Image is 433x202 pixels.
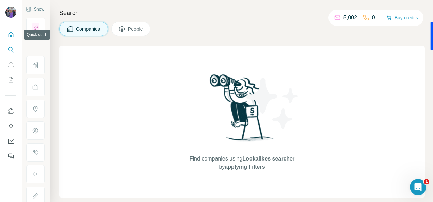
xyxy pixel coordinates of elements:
button: Show [21,4,49,14]
button: Buy credits [386,13,418,22]
img: Surfe Illustration - Stars [242,73,303,134]
button: Dashboard [5,135,16,147]
span: applying Filters [225,164,265,170]
span: Find companies using or by [188,155,296,171]
button: Use Surfe API [5,120,16,132]
iframe: Intercom live chat [410,179,426,195]
button: Feedback [5,150,16,162]
button: Quick start [5,29,16,41]
span: 1 [424,179,429,184]
h4: Search [59,8,425,18]
img: Avatar [5,7,16,18]
button: Search [5,44,16,56]
button: Use Surfe on LinkedIn [5,105,16,117]
button: My lists [5,73,16,86]
button: Enrich CSV [5,58,16,71]
span: Lookalikes search [242,156,290,162]
img: Surfe Illustration - Woman searching with binoculars [207,72,277,148]
p: 5,002 [343,14,357,22]
p: 0 [372,14,375,22]
span: People [128,26,144,32]
span: Companies [76,26,101,32]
